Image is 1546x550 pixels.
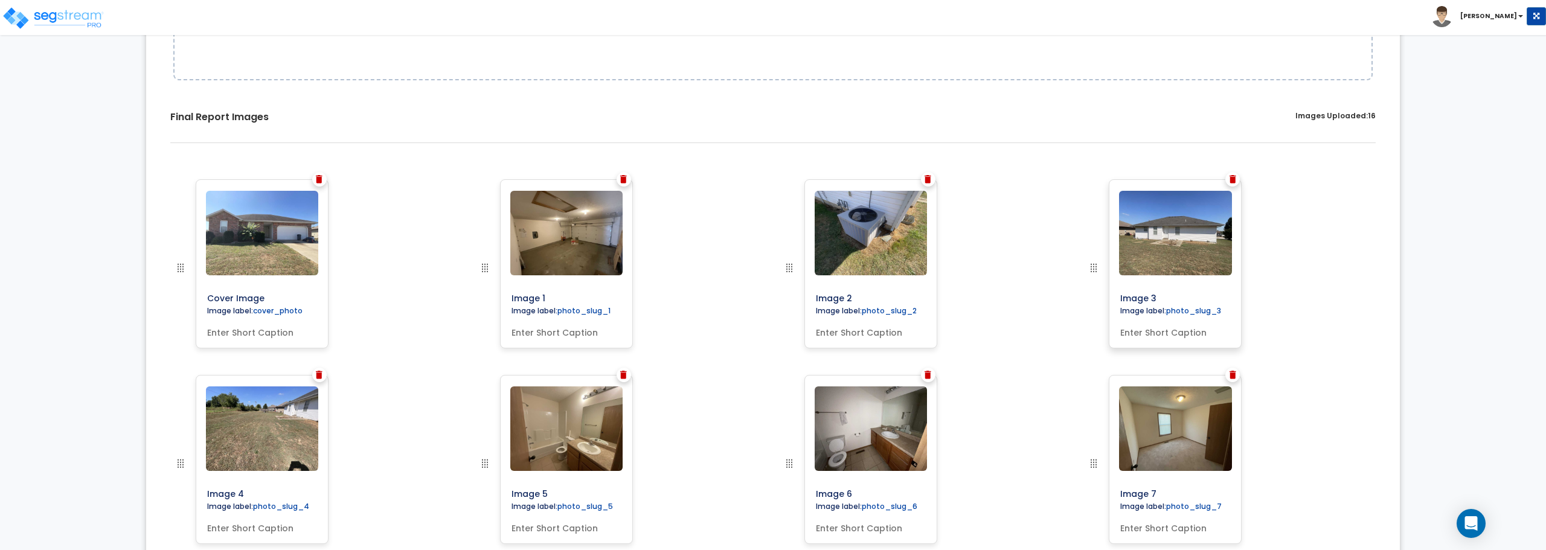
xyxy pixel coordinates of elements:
[1368,110,1376,121] span: 16
[1086,261,1101,275] img: drag handle
[173,261,188,275] img: drag handle
[925,175,931,184] img: Trash Icon
[1230,175,1236,184] img: Trash Icon
[316,371,322,379] img: Trash Icon
[1295,110,1376,124] label: Images Uploaded:
[1457,509,1486,538] div: Open Intercom Messenger
[1115,322,1235,339] input: Enter Short Caption
[557,305,611,316] label: photo_slug_1
[253,305,303,316] label: cover_photo
[557,501,613,511] label: photo_slug_5
[478,456,492,471] img: drag handle
[1115,305,1226,319] label: Image label:
[253,501,309,511] label: photo_slug_4
[862,305,917,316] label: photo_slug_2
[862,501,917,511] label: photo_slug_6
[811,517,931,534] input: Enter Short Caption
[811,305,922,319] label: Image label:
[478,261,492,275] img: drag handle
[620,371,627,379] img: Trash Icon
[316,175,322,184] img: Trash Icon
[1431,6,1452,27] img: avatar.png
[1166,501,1222,511] label: photo_slug_7
[507,305,615,319] label: Image label:
[1166,305,1221,316] label: photo_slug_3
[620,175,627,184] img: Trash Icon
[202,305,307,319] label: Image label:
[170,110,269,124] label: Final Report Images
[1115,517,1235,534] input: Enter Short Caption
[2,6,104,30] img: logo_pro_r.png
[173,456,188,471] img: drag handle
[1115,501,1227,514] label: Image label:
[782,456,797,471] img: drag handle
[507,501,618,514] label: Image label:
[202,501,314,514] label: Image label:
[1086,456,1101,471] img: drag handle
[925,371,931,379] img: Trash Icon
[811,322,931,339] input: Enter Short Caption
[202,517,322,534] input: Enter Short Caption
[507,322,626,339] input: Enter Short Caption
[782,261,797,275] img: drag handle
[811,501,922,514] label: Image label:
[202,322,322,339] input: Enter Short Caption
[507,517,626,534] input: Enter Short Caption
[1460,11,1517,21] b: [PERSON_NAME]
[1230,371,1236,379] img: Trash Icon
